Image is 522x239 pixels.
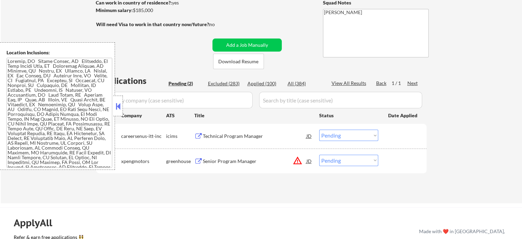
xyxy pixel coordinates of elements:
div: ATS [166,112,194,119]
div: Status [319,109,378,121]
div: Company [121,112,166,119]
div: icims [166,133,194,140]
div: Title [194,112,313,119]
strong: Will need Visa to work in that country now/future?: [96,21,210,27]
input: Search by company (case sensitive) [98,92,253,108]
div: Applications [98,77,166,85]
div: View All Results [332,80,368,87]
div: 1 / 1 [392,80,407,87]
div: All (384) [288,80,322,87]
button: Download Resume [213,54,264,69]
div: Excluded (283) [208,80,242,87]
button: Add a Job Manually [212,39,282,52]
div: xpengmotors [121,158,166,165]
div: Location Inclusions: [7,49,112,56]
div: Senior Program Manager [203,158,306,165]
button: warning_amber [293,156,302,165]
input: Search by title (case sensitive) [259,92,422,108]
div: Technical Program Manager [203,133,306,140]
div: greenhouse [166,158,194,165]
div: $185,000 [96,7,210,14]
div: JD [306,130,313,142]
strong: Minimum salary: [96,7,133,13]
div: Applied (100) [247,80,282,87]
div: no [209,21,229,28]
div: JD [306,155,313,167]
div: Date Applied [388,112,418,119]
div: ApplyAll [14,217,60,229]
div: Pending (2) [169,80,203,87]
div: Next [407,80,418,87]
div: careersenus-itt-inc [121,133,166,140]
div: Back [376,80,387,87]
